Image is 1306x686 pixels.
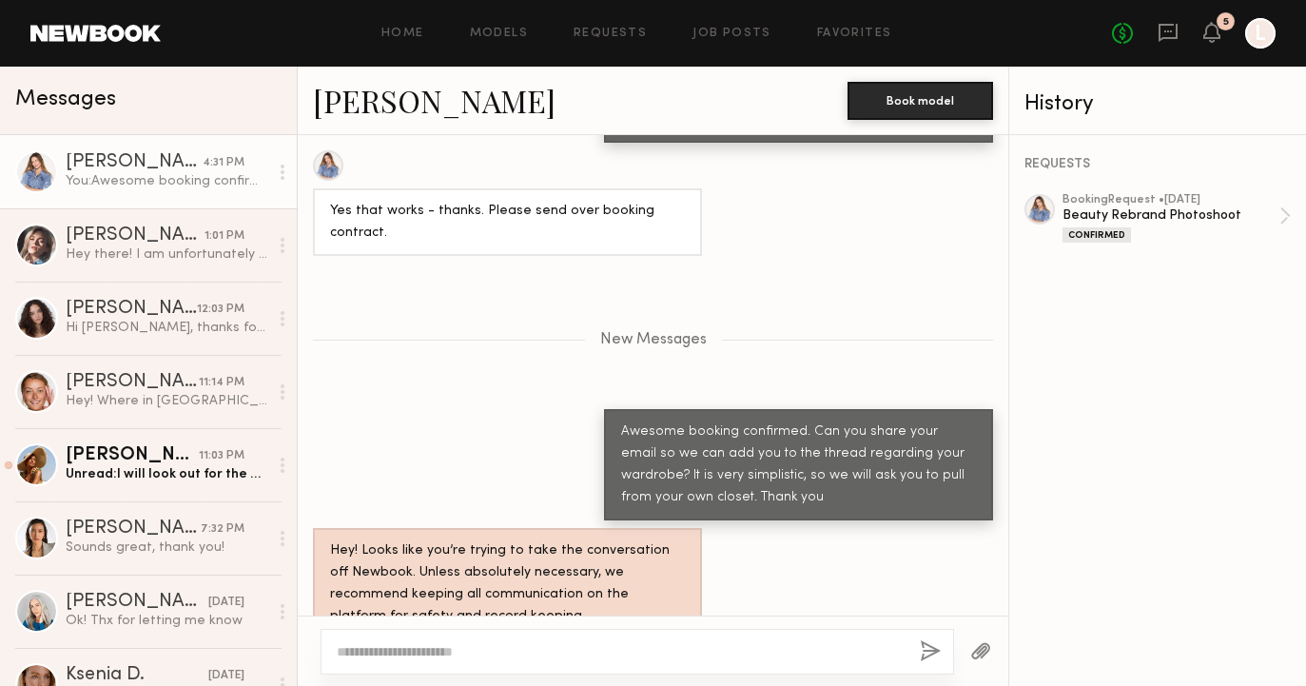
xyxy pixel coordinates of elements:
[848,91,993,108] a: Book model
[1024,93,1291,115] div: History
[692,28,771,40] a: Job Posts
[66,300,197,319] div: [PERSON_NAME]
[66,245,268,264] div: Hey there! I am unfortunately busy that day from 10am-2:30pm but I could shoot before or after if...
[66,153,203,172] div: [PERSON_NAME]
[330,540,685,628] div: Hey! Looks like you’re trying to take the conversation off Newbook. Unless absolutely necessary, ...
[66,226,205,245] div: [PERSON_NAME]
[66,373,199,392] div: [PERSON_NAME]
[1062,206,1279,225] div: Beauty Rebrand Photoshoot
[66,593,208,612] div: [PERSON_NAME]
[66,539,268,557] div: Sounds great, thank you!
[1223,17,1229,28] div: 5
[205,227,244,245] div: 1:01 PM
[470,28,528,40] a: Models
[66,392,268,410] div: Hey! Where in [GEOGRAPHIC_DATA] would this be?
[574,28,647,40] a: Requests
[330,201,685,245] div: Yes that works - thanks. Please send over booking contract.
[600,332,707,348] span: New Messages
[621,421,976,509] div: Awesome booking confirmed. Can you share your email so we can add you to the thread regarding you...
[313,80,556,121] a: [PERSON_NAME]
[66,465,268,483] div: Unread: I will look out for the email ..thank you for that consideration Have a beautiful weekend
[66,666,208,685] div: Ksenia D.
[203,154,244,172] div: 4:31 PM
[381,28,424,40] a: Home
[208,594,244,612] div: [DATE]
[66,319,268,337] div: Hi [PERSON_NAME], thanks for reaching out! I’m booked in [GEOGRAPHIC_DATA] next week but would lo...
[15,88,116,110] span: Messages
[66,519,201,539] div: [PERSON_NAME]
[1245,18,1276,49] a: L
[1062,194,1291,243] a: bookingRequest •[DATE]Beauty Rebrand PhotoshootConfirmed
[201,520,244,539] div: 7:32 PM
[1024,158,1291,171] div: REQUESTS
[66,612,268,630] div: Ok! Thx for letting me know
[848,82,993,120] button: Book model
[1062,194,1279,206] div: booking Request • [DATE]
[208,667,244,685] div: [DATE]
[199,374,244,392] div: 11:14 PM
[66,172,268,190] div: You: Awesome booking confirmed. Can you share your email so we can add you to the thread regardin...
[199,447,244,465] div: 11:03 PM
[817,28,892,40] a: Favorites
[197,301,244,319] div: 12:03 PM
[1062,227,1131,243] div: Confirmed
[66,446,199,465] div: [PERSON_NAME]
